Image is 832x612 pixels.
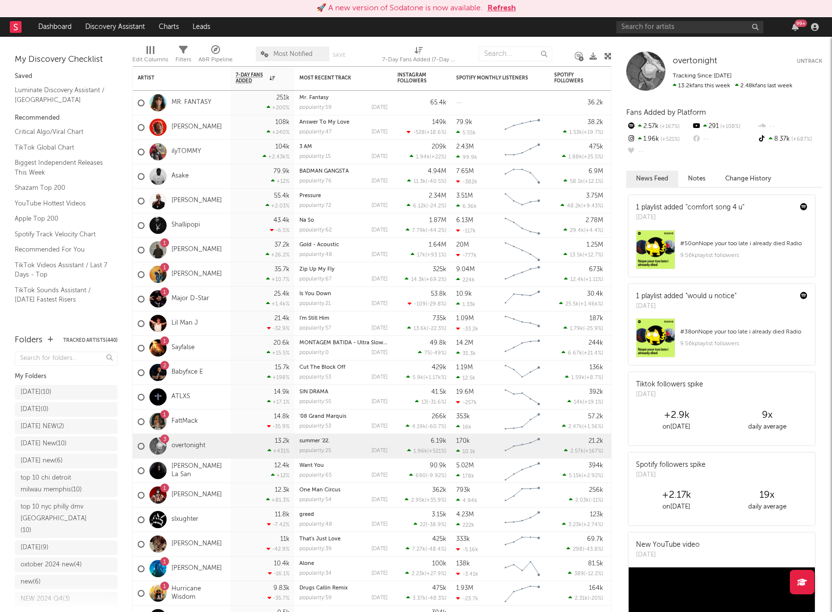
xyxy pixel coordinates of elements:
a: TikTok Videos Assistant / Last 7 Days - Top [15,260,108,280]
div: -33.2k [456,326,478,332]
div: 4.94M [428,168,446,175]
div: 3.51M [456,193,473,199]
a: new(6) [15,575,118,589]
a: "would u notice" [685,293,736,300]
span: 11.3k [414,179,426,184]
div: 79.9k [456,119,472,126]
span: Most Notified [273,51,313,57]
div: -- [757,120,822,133]
div: ( ) [407,325,446,331]
div: popularity: 76 [299,178,332,184]
a: Major D-Star [171,295,209,303]
div: [DATE] [371,154,388,159]
a: [PERSON_NAME] La San [171,462,226,479]
div: 1.09M [456,315,474,322]
div: [DATE] ( 9 ) [21,542,49,554]
div: [DATE] ( 10 ) [21,386,51,398]
div: Folders [15,334,43,346]
span: -528 [413,130,425,135]
svg: Chart title [500,164,544,189]
a: I'm Still Him [299,316,329,321]
a: Lil Man J [171,319,198,328]
button: Change History [715,171,781,187]
span: -22.3 % [428,326,445,331]
div: ( ) [562,153,603,160]
div: 53.8k [431,291,446,297]
div: popularity: 67 [299,277,332,282]
div: popularity: 62 [299,228,332,233]
span: overtonight [673,57,717,65]
div: 99.9k [456,154,477,160]
span: -25.9 % [585,326,602,331]
div: 251k [276,95,290,101]
div: 55.4k [274,193,290,199]
a: #50onNope your too late i already died Radio9.56kplaylist followers [629,230,815,277]
a: Gold - Acoustic [299,242,339,248]
div: 475k [589,144,603,150]
span: -40.5 % [427,179,445,184]
div: 1 playlist added [636,291,736,302]
div: +15.5 % [267,350,290,356]
div: 6.13M [456,217,473,224]
a: Luminate Discovery Assistant / [GEOGRAPHIC_DATA] [15,85,108,105]
a: "comfort song 4 u" [685,204,744,211]
div: ( ) [561,203,603,209]
div: +1.4k % [266,301,290,307]
div: 2.57k [626,120,691,133]
div: 43.4k [273,217,290,224]
div: ( ) [411,252,446,258]
svg: Chart title [500,213,544,238]
input: Search... [479,47,552,61]
span: +69.2 % [426,277,445,282]
svg: Chart title [500,140,544,164]
span: +521 % [659,137,680,142]
a: greed [299,512,314,517]
span: 1.94k [416,154,430,160]
div: 36.2k [587,100,603,106]
div: 104k [275,144,290,150]
span: -24.2 % [428,204,445,209]
div: +2.03 % [266,203,290,209]
div: 108k [275,119,290,126]
span: -29.8 % [427,302,445,307]
div: Pressure [299,193,388,199]
a: [PERSON_NAME] [171,491,222,499]
div: 2.78M [586,217,603,224]
div: Filters [175,54,191,66]
div: popularity: 21 [299,301,331,306]
div: 1.96k [626,133,691,146]
div: Recommended [15,112,118,124]
a: Dashboard [31,17,78,37]
div: 673k [589,266,603,273]
a: [DATE] New(10) [15,436,118,451]
div: My Discovery Checklist [15,54,118,66]
a: [PERSON_NAME] [171,197,222,205]
div: popularity: 57 [299,326,331,331]
span: 25.5k [565,302,579,307]
div: 149k [432,119,446,126]
a: Apple Top 200 [15,213,108,224]
div: 10.9k [456,291,472,297]
div: NEW 2024 Q4 ( 3 ) [21,593,70,605]
a: ilyTOMMY [171,148,201,156]
a: TikTok Global Chart [15,142,108,153]
a: Discovery Assistant [78,17,152,37]
div: 1.33k [456,301,475,307]
div: 1.87M [429,217,446,224]
div: # 50 on Nope your too late i already died Radio [680,238,808,250]
div: I'm Still Him [299,316,388,321]
span: Tracking Since: [DATE] [673,73,732,79]
div: 35.7k [274,266,290,273]
div: -382k [456,178,477,185]
div: [DATE] [371,277,388,282]
a: [DATE](10) [15,385,118,400]
div: -6.5 % [270,227,290,233]
span: +12.1 % [585,179,602,184]
a: top 10 chi detroit milwau memphis(10) [15,471,118,497]
div: Filters [175,42,191,70]
div: ( ) [410,153,446,160]
a: FattMack [171,417,198,426]
svg: Chart title [500,311,544,336]
div: ( ) [562,350,603,356]
button: Tracked Artists(440) [63,338,118,343]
